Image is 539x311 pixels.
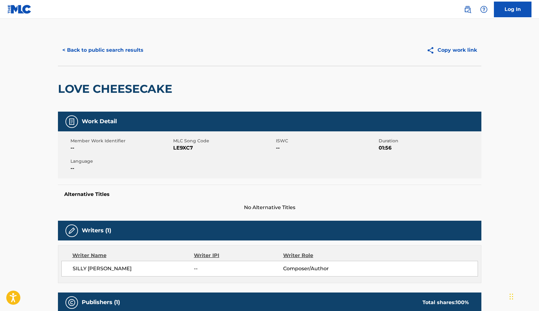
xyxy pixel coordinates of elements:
img: Copy work link [427,46,438,54]
span: LE9XC7 [173,144,274,152]
span: 01:56 [379,144,480,152]
img: Work Detail [68,118,75,125]
h2: LOVE CHEESECAKE [58,82,175,96]
h5: Alternative Titles [64,191,475,198]
button: Copy work link [422,42,481,58]
h5: Work Detail [82,118,117,125]
span: 100 % [456,299,469,305]
button: < Back to public search results [58,42,148,58]
a: Log In [494,2,531,17]
div: Help [478,3,490,16]
div: Writer Role [283,252,364,259]
span: No Alternative Titles [58,204,481,211]
img: Publishers [68,299,75,306]
img: help [480,6,488,13]
span: Duration [379,138,480,144]
span: MLC Song Code [173,138,274,144]
div: Writer IPI [194,252,283,259]
img: MLC Logo [8,5,32,14]
iframe: Chat Widget [508,281,539,311]
span: -- [70,165,172,172]
span: ISWC [276,138,377,144]
span: -- [194,265,283,272]
div: Writer Name [72,252,194,259]
span: -- [70,144,172,152]
div: Total shares: [422,299,469,306]
span: Composer/Author [283,265,364,272]
span: -- [276,144,377,152]
span: Language [70,158,172,165]
img: Writers [68,227,75,235]
div: Drag [510,287,513,306]
img: search [464,6,471,13]
span: Member Work Identifier [70,138,172,144]
a: Public Search [461,3,474,16]
span: SILLY [PERSON_NAME] [73,265,194,272]
h5: Publishers (1) [82,299,120,306]
h5: Writers (1) [82,227,111,234]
